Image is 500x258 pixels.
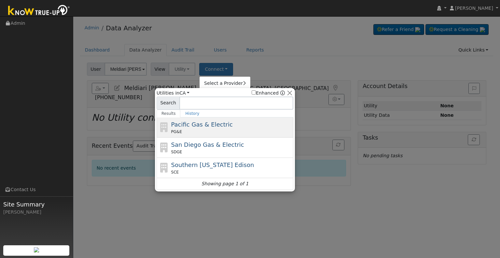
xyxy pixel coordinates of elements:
a: Results [157,110,181,117]
span: San Diego Gas & Electric [171,141,244,148]
label: Enhanced [252,90,279,97]
a: Enhanced Providers [280,90,285,96]
span: Utilities in [157,90,189,97]
img: retrieve [34,247,39,252]
span: Show enhanced providers [252,90,285,97]
span: Site Summary [3,200,70,209]
span: SDGE [171,149,182,155]
input: Enhanced [252,90,256,95]
a: CA [179,90,189,96]
span: [PERSON_NAME] [455,6,493,11]
span: Pacific Gas & Electric [171,121,233,128]
div: [PERSON_NAME] [3,209,70,216]
span: PG&E [171,129,182,135]
a: Select a Provider [200,79,250,88]
span: Search [157,97,180,110]
a: History [180,110,204,117]
i: Showing page 1 of 1 [201,180,248,187]
span: SCE [171,169,179,175]
span: Southern [US_STATE] Edison [171,161,254,168]
img: Know True-Up [5,4,73,18]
